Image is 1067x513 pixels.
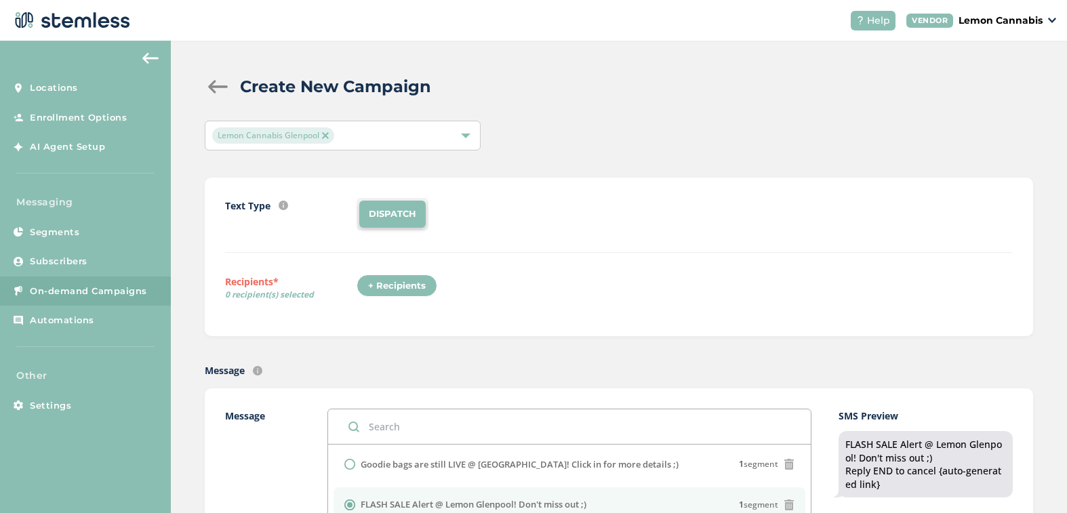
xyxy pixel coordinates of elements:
[279,201,288,210] img: icon-info-236977d2.svg
[867,14,890,28] span: Help
[30,399,71,413] span: Settings
[359,201,426,228] li: DISPATCH
[999,448,1067,513] iframe: Chat Widget
[225,289,357,301] span: 0 recipient(s) selected
[30,111,127,125] span: Enrollment Options
[142,53,159,64] img: icon-arrow-back-accent-c549486e.svg
[205,363,245,377] label: Message
[1048,18,1056,23] img: icon_down-arrow-small-66adaf34.svg
[240,75,431,99] h2: Create New Campaign
[253,366,262,375] img: icon-info-236977d2.svg
[739,458,778,470] span: segment
[361,498,586,512] label: FLASH SALE Alert @ Lemon Glenpool! Don't miss out ;)
[30,226,79,239] span: Segments
[212,127,334,144] span: Lemon Cannabis Glenpool
[361,458,679,472] label: Goodie bags are still LIVE @ [GEOGRAPHIC_DATA]! Click in for more details ;)
[856,16,864,24] img: icon-help-white-03924b79.svg
[845,438,1006,491] div: FLASH SALE Alert @ Lemon Glenpool! Don't miss out ;) Reply END to cancel {auto-generated link}
[225,199,270,213] label: Text Type
[225,274,357,306] label: Recipients*
[357,274,437,297] div: + Recipients
[30,140,105,154] span: AI Agent Setup
[11,7,130,34] img: logo-dark-0685b13c.svg
[739,499,744,510] strong: 1
[322,132,329,139] img: icon-close-accent-8a337256.svg
[839,409,1013,423] label: SMS Preview
[959,14,1043,28] p: Lemon Cannabis
[328,409,811,444] input: Search
[906,14,953,28] div: VENDOR
[739,499,778,511] span: segment
[30,285,147,298] span: On-demand Campaigns
[30,255,87,268] span: Subscribers
[739,458,744,470] strong: 1
[30,314,94,327] span: Automations
[30,81,78,95] span: Locations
